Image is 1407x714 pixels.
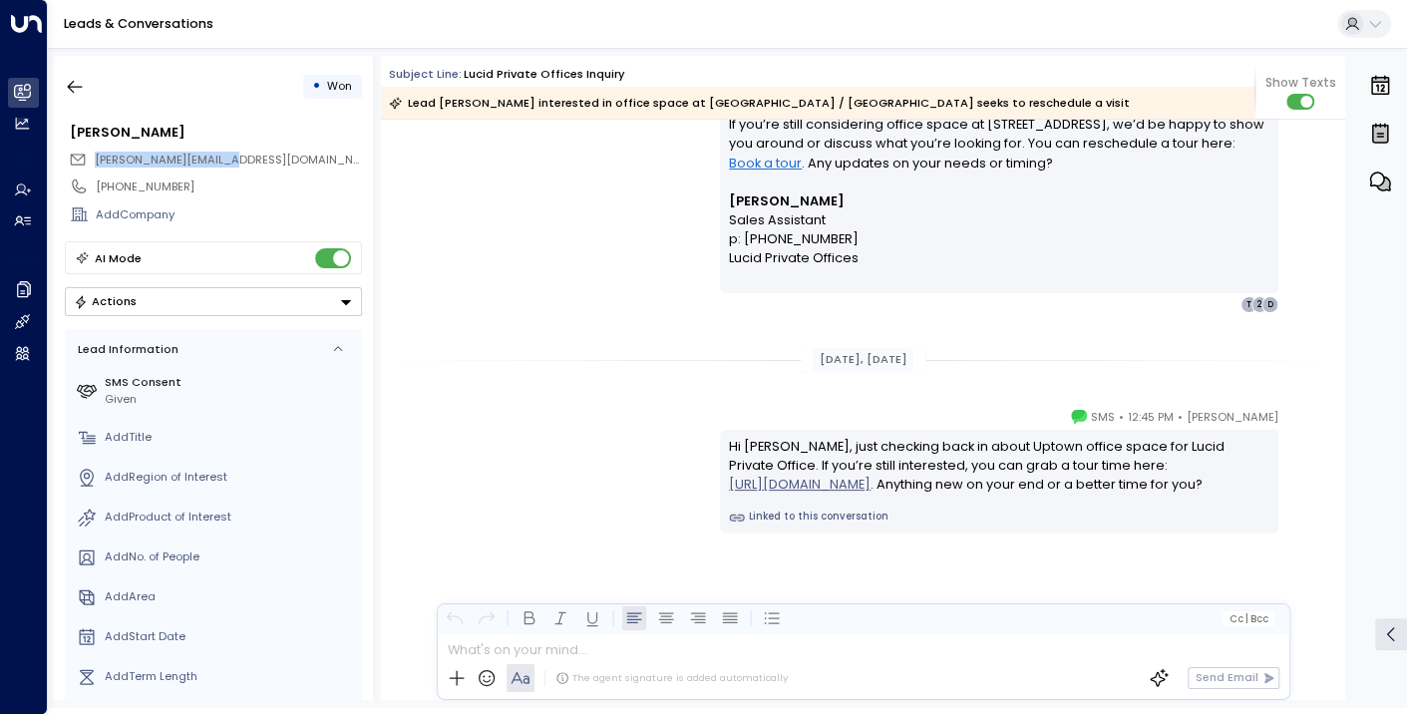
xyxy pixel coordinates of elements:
label: SMS Consent [105,374,355,391]
div: 2 [1251,296,1267,312]
span: Won [327,78,352,94]
div: The agent signature is added automatically [555,671,788,685]
span: Sales Assistant [729,210,826,229]
div: [PHONE_NUMBER] [96,178,361,195]
a: Linked to this conversation [729,510,1268,526]
div: Lead [PERSON_NAME] interested in office space at [GEOGRAPHIC_DATA] / [GEOGRAPHIC_DATA] seeks to r... [389,93,1130,113]
div: T [1240,296,1256,312]
div: AddTitle [105,429,355,446]
div: [PERSON_NAME] [70,123,361,142]
div: AddProduct of Interest [105,509,355,526]
div: AddStart Date [105,628,355,645]
span: SMS [1091,407,1115,427]
div: AddRegion of Interest [105,469,355,486]
span: 12:45 PM [1128,407,1174,427]
a: [URL][DOMAIN_NAME] [729,475,871,494]
span: [PERSON_NAME][EMAIL_ADDRESS][DOMAIN_NAME] [95,152,381,168]
div: Lead Information [72,341,178,358]
span: Show Texts [1264,74,1335,92]
div: AddNo. of People [105,548,355,565]
div: AI Mode [95,248,142,268]
button: Actions [65,287,362,316]
div: Actions [74,294,137,308]
div: AddCompany [96,206,361,223]
span: [PERSON_NAME] [1187,407,1278,427]
span: • [1119,407,1124,427]
span: Subject Line: [389,66,462,82]
div: Lucid Private Offices inquiry [464,66,625,83]
span: david@omisdigital.com [95,152,362,169]
div: [DATE], [DATE] [813,348,913,371]
span: p: [PHONE_NUMBER] [729,229,859,248]
p: Hi [PERSON_NAME], If you’re still considering office space at [STREET_ADDRESS], we’d be happy to ... [729,77,1268,191]
span: Cc Bcc [1229,613,1267,624]
a: Lucid Private Offices [729,248,859,267]
div: D [1261,296,1277,312]
div: Button group with a nested menu [65,287,362,316]
a: Leads & Conversations [64,15,213,32]
span: | [1244,613,1247,624]
div: AddTerm Length [105,668,355,685]
div: Given [105,391,355,408]
div: AddArea [105,588,355,605]
a: Book a tour [729,154,802,173]
strong: [PERSON_NAME] [729,192,845,209]
span: • [1178,407,1183,427]
button: Cc|Bcc [1223,611,1274,626]
button: Undo [442,606,466,630]
img: 17_headshot.jpg [1286,407,1318,439]
button: Redo [474,606,498,630]
div: • [311,72,320,101]
div: Hi [PERSON_NAME], just checking back in about Uptown office space for Lucid Private Office. If yo... [729,437,1268,495]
